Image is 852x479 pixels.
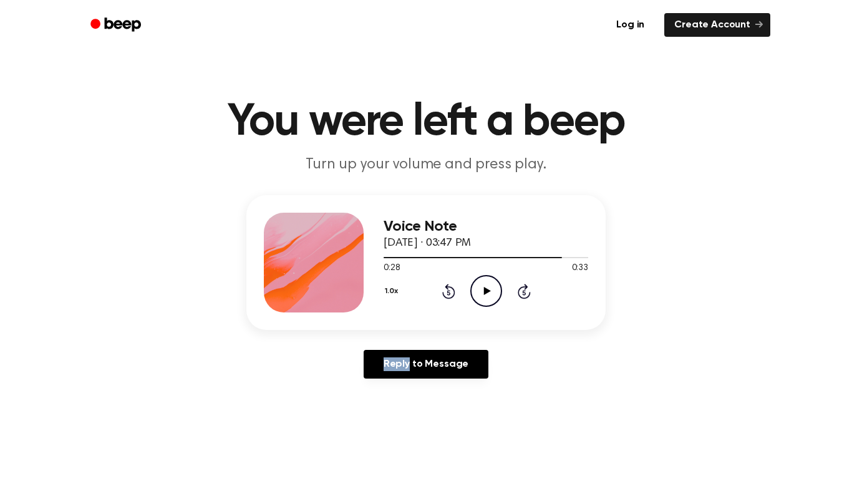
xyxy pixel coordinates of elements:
p: Turn up your volume and press play. [186,155,666,175]
a: Beep [82,13,152,37]
span: 0:33 [572,262,588,275]
a: Reply to Message [364,350,488,379]
a: Create Account [664,13,770,37]
h3: Voice Note [384,218,588,235]
button: 1.0x [384,281,402,302]
span: 0:28 [384,262,400,275]
span: [DATE] · 03:47 PM [384,238,471,249]
a: Log in [604,11,657,39]
h1: You were left a beep [107,100,745,145]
